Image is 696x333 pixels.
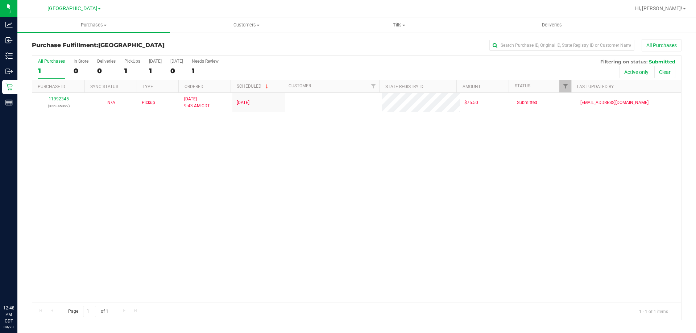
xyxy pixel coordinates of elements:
a: Last Updated By [577,84,614,89]
span: Filtering on status: [600,59,647,64]
div: In Store [74,59,88,64]
span: Submitted [517,99,537,106]
input: 1 [83,306,96,317]
h3: Purchase Fulfillment: [32,42,248,49]
span: Customers [170,22,322,28]
span: 1 - 1 of 1 items [633,306,674,317]
a: Amount [463,84,481,89]
inline-svg: Reports [5,99,13,106]
span: Hi, [PERSON_NAME]! [635,5,682,11]
input: Search Purchase ID, Original ID, State Registry ID or Customer Name... [489,40,634,51]
iframe: Resource center [7,275,29,297]
span: Not Applicable [107,100,115,105]
div: Deliveries [97,59,116,64]
div: 1 [38,67,65,75]
div: [DATE] [149,59,162,64]
div: All Purchases [38,59,65,64]
span: Submitted [649,59,675,64]
span: Purchases [17,22,170,28]
span: [DATE] [237,99,249,106]
a: Purchase ID [38,84,65,89]
div: PickUps [124,59,140,64]
button: All Purchases [642,39,681,51]
span: [EMAIL_ADDRESS][DOMAIN_NAME] [580,99,649,106]
inline-svg: Retail [5,83,13,91]
div: 1 [149,67,162,75]
a: Status [515,83,530,88]
button: Clear [654,66,675,78]
a: Scheduled [237,84,270,89]
a: Customers [170,17,323,33]
button: N/A [107,99,115,106]
inline-svg: Outbound [5,68,13,75]
a: Filter [559,80,571,92]
a: Type [142,84,153,89]
p: 09/23 [3,324,14,330]
span: Pickup [142,99,155,106]
div: 0 [97,67,116,75]
p: 12:48 PM CDT [3,305,14,324]
inline-svg: Inventory [5,52,13,59]
a: Purchases [17,17,170,33]
a: Filter [367,80,379,92]
div: 1 [124,67,140,75]
div: 0 [170,67,183,75]
a: Deliveries [476,17,628,33]
span: Deliveries [532,22,572,28]
a: Sync Status [90,84,118,89]
span: Tills [323,22,475,28]
a: Customer [289,83,311,88]
a: 11992345 [49,96,69,101]
button: Active only [620,66,653,78]
span: [GEOGRAPHIC_DATA] [47,5,97,12]
a: Tills [323,17,475,33]
inline-svg: Analytics [5,21,13,28]
span: [GEOGRAPHIC_DATA] [98,42,165,49]
div: 1 [192,67,219,75]
div: [DATE] [170,59,183,64]
a: Ordered [185,84,203,89]
div: 0 [74,67,88,75]
inline-svg: Inbound [5,37,13,44]
span: $75.50 [464,99,478,106]
p: (326845399) [37,103,80,109]
span: Page of 1 [62,306,114,317]
div: Needs Review [192,59,219,64]
span: [DATE] 9:43 AM CDT [184,96,210,109]
a: State Registry ID [385,84,423,89]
